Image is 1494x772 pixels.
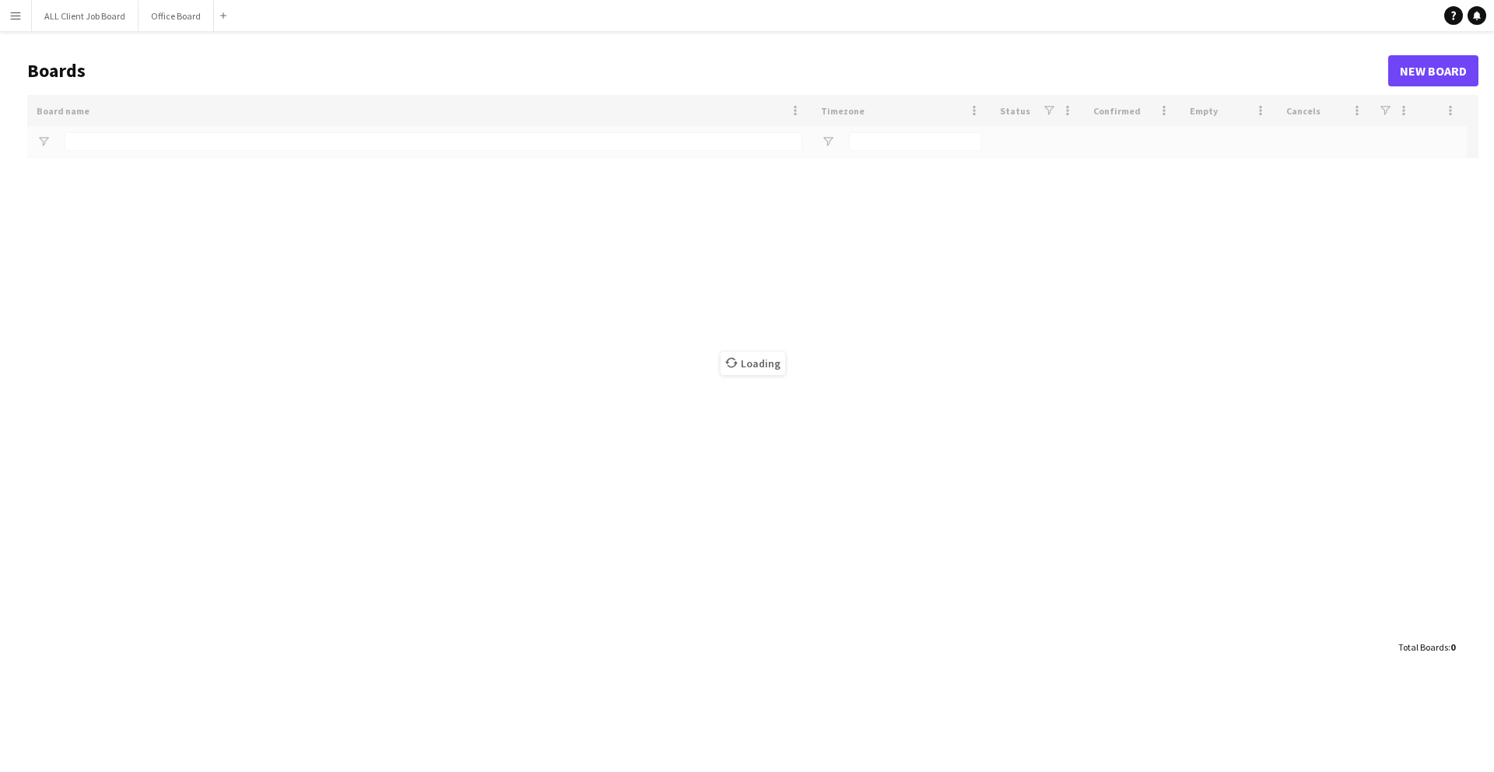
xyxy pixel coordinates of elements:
[1398,641,1448,653] span: Total Boards
[32,1,139,31] button: ALL Client Job Board
[1450,641,1455,653] span: 0
[27,59,1388,82] h1: Boards
[721,352,785,375] span: Loading
[139,1,214,31] button: Office Board
[1388,55,1478,86] a: New Board
[1398,632,1455,662] div: :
